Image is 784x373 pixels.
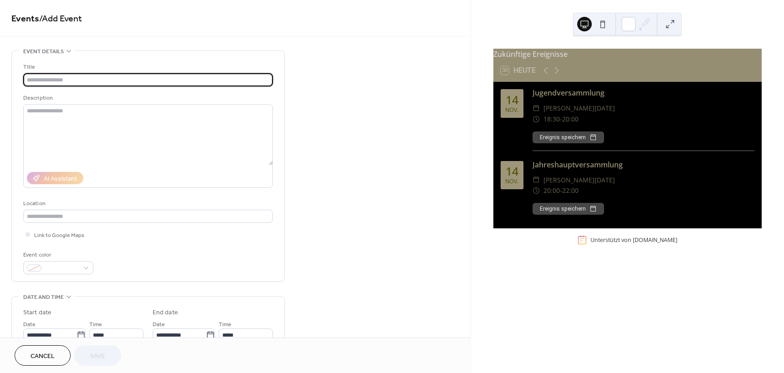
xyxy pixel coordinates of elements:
[506,166,518,177] div: 14
[23,62,271,72] div: Title
[633,236,677,244] a: [DOMAIN_NAME]
[153,320,165,329] span: Date
[506,94,518,106] div: 14
[560,185,562,196] span: -
[505,179,518,185] div: Nov.
[533,87,754,98] div: Jugendversammlung
[590,236,677,244] div: Unterstützt von
[562,114,579,125] span: 20:00
[11,10,39,28] a: Events
[533,175,540,186] div: ​
[39,10,82,28] span: / Add Event
[31,352,55,361] span: Cancel
[153,308,178,318] div: End date
[23,47,64,56] span: Event details
[543,175,615,186] span: [PERSON_NAME][DATE]
[505,107,518,113] div: Nov.
[562,185,579,196] span: 22:00
[23,250,92,260] div: Event color
[15,345,71,366] button: Cancel
[89,320,102,329] span: Time
[533,131,604,143] button: Ereignis speichern
[23,93,271,103] div: Description
[543,114,560,125] span: 18:30
[533,159,754,170] div: Jahreshauptversammlung
[34,231,84,240] span: Link to Google Maps
[533,185,540,196] div: ​
[493,49,762,60] div: Zukünftige Ereignisse
[23,320,36,329] span: Date
[543,103,615,114] span: [PERSON_NAME][DATE]
[533,203,604,215] button: Ereignis speichern
[533,114,540,125] div: ​
[219,320,231,329] span: Time
[23,308,51,318] div: Start date
[23,199,271,208] div: Location
[23,292,64,302] span: Date and time
[560,114,562,125] span: -
[543,185,560,196] span: 20:00
[533,103,540,114] div: ​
